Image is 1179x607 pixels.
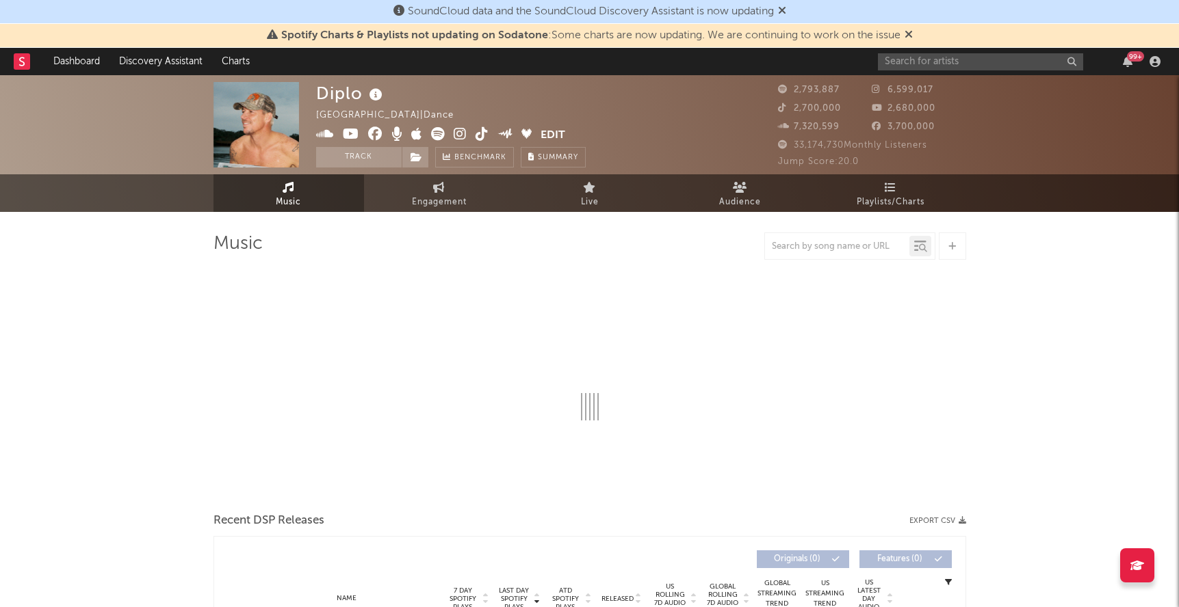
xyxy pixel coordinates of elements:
span: Dismiss [905,30,913,41]
a: Charts [212,48,259,75]
span: Originals ( 0 ) [766,555,829,563]
a: Dashboard [44,48,109,75]
span: Features ( 0 ) [868,555,931,563]
span: Music [276,194,301,211]
span: Jump Score: 20.0 [778,157,859,166]
a: Music [213,174,364,212]
span: Engagement [412,194,467,211]
span: Summary [538,154,578,161]
span: 33,174,730 Monthly Listeners [778,141,927,150]
span: 2,700,000 [778,104,841,113]
span: Audience [719,194,761,211]
input: Search for artists [878,53,1083,70]
a: Benchmark [435,147,514,167]
span: Released [601,595,634,603]
span: 2,680,000 [872,104,935,113]
button: Track [316,147,402,167]
div: Diplo [316,82,386,105]
span: Dismiss [778,6,786,17]
div: 99 + [1127,51,1144,62]
button: Summary [521,147,586,167]
input: Search by song name or URL [765,241,909,252]
span: 7,320,599 [778,122,840,131]
span: Live [581,194,599,211]
span: SoundCloud data and the SoundCloud Discovery Assistant is now updating [408,6,774,17]
span: 3,700,000 [872,122,935,131]
a: Engagement [364,174,515,212]
button: Originals(0) [757,550,849,568]
a: Discovery Assistant [109,48,212,75]
button: 99+ [1123,56,1132,67]
span: Spotify Charts & Playlists not updating on Sodatone [281,30,548,41]
span: Benchmark [454,150,506,166]
button: Export CSV [909,517,966,525]
span: 2,793,887 [778,85,840,94]
a: Playlists/Charts [816,174,966,212]
span: Playlists/Charts [857,194,924,211]
button: Features(0) [859,550,952,568]
button: Edit [541,127,565,144]
span: Recent DSP Releases [213,513,324,529]
span: 6,599,017 [872,85,933,94]
div: Name [255,593,438,604]
div: [GEOGRAPHIC_DATA] | Dance [316,107,469,124]
a: Live [515,174,665,212]
a: Audience [665,174,816,212]
span: : Some charts are now updating. We are continuing to work on the issue [281,30,901,41]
